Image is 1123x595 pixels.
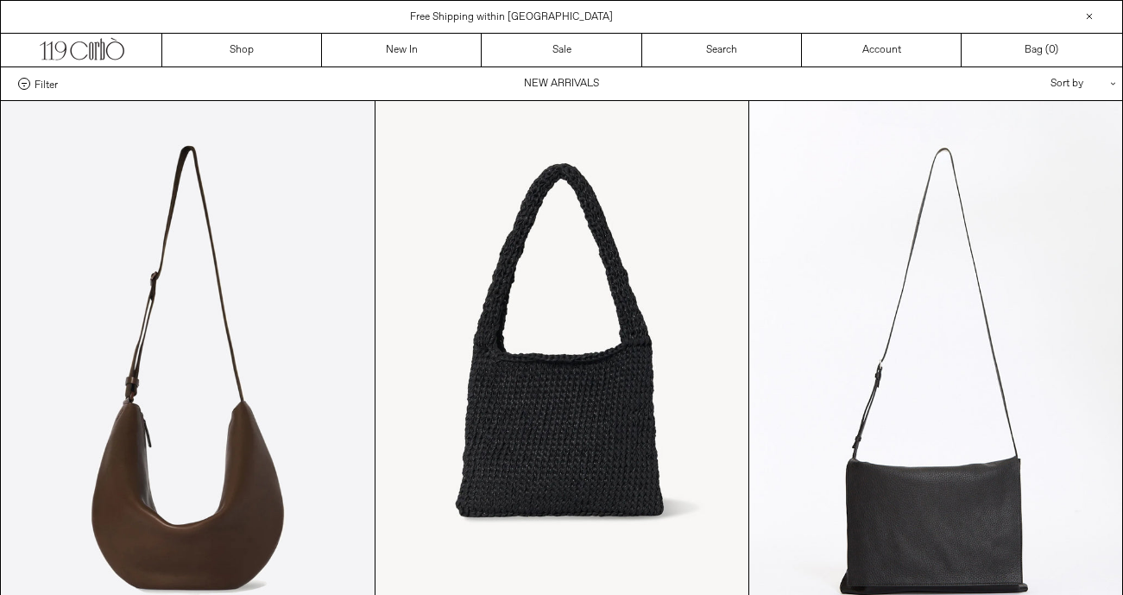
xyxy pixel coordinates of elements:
[1049,43,1055,57] span: 0
[410,10,613,24] a: Free Shipping within [GEOGRAPHIC_DATA]
[642,34,802,66] a: Search
[950,67,1105,100] div: Sort by
[35,78,58,90] span: Filter
[962,34,1121,66] a: Bag ()
[322,34,482,66] a: New In
[1049,42,1058,58] span: )
[802,34,962,66] a: Account
[162,34,322,66] a: Shop
[482,34,641,66] a: Sale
